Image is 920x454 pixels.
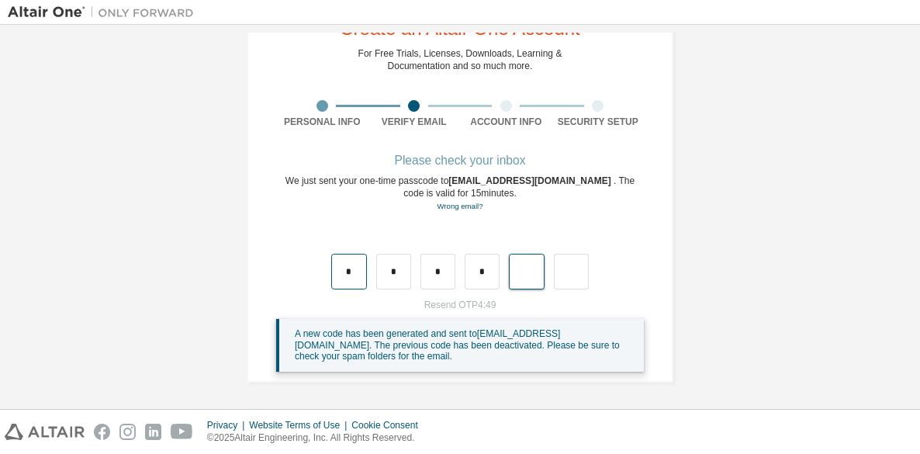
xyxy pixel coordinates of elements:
div: Privacy [207,419,249,431]
div: Create an Altair One Account [340,19,580,38]
p: © 2025 Altair Engineering, Inc. All Rights Reserved. [207,431,427,445]
div: Verify Email [368,116,461,128]
div: Cookie Consent [351,419,427,431]
div: Security Setup [552,116,645,128]
span: A new code has been generated and sent to [EMAIL_ADDRESS][DOMAIN_NAME] . The previous code has be... [295,328,620,362]
img: linkedin.svg [145,424,161,440]
span: [EMAIL_ADDRESS][DOMAIN_NAME] [448,175,614,186]
div: Personal Info [276,116,368,128]
div: Account Info [460,116,552,128]
div: Please check your inbox [276,156,644,165]
img: altair_logo.svg [5,424,85,440]
img: facebook.svg [94,424,110,440]
a: Go back to the registration form [437,202,482,210]
img: Altair One [8,5,202,20]
div: Website Terms of Use [249,419,351,431]
div: We just sent your one-time passcode to . The code is valid for 15 minutes. [276,175,644,213]
div: For Free Trials, Licenses, Downloads, Learning & Documentation and so much more. [358,47,562,72]
img: youtube.svg [171,424,193,440]
img: instagram.svg [119,424,136,440]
